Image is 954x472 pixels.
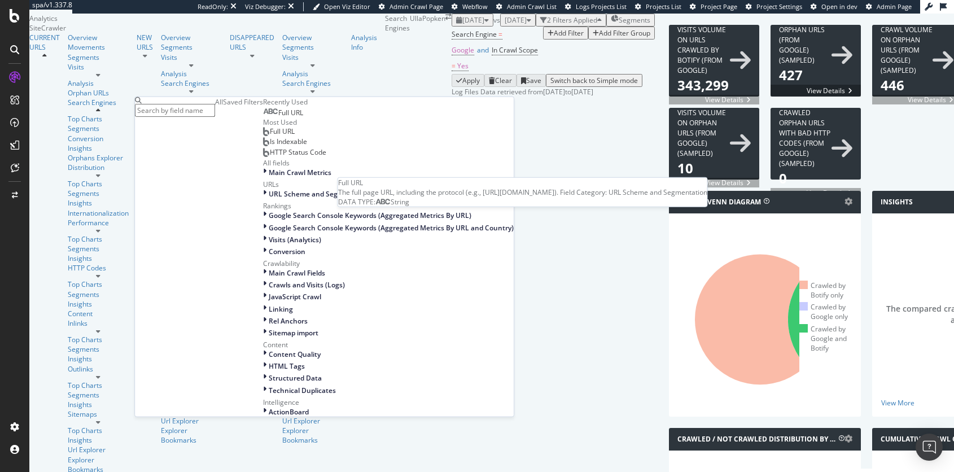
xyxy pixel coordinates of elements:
a: Outlinks [68,364,129,374]
a: Analysis [68,78,129,88]
span: Crawls and Visits (Logs) [269,280,345,290]
div: Conversion [68,134,129,143]
div: Inlinks [68,318,129,328]
span: Webflow [462,2,488,11]
a: Top Charts [68,114,129,124]
div: Content [68,309,129,318]
a: Top Charts [68,179,129,189]
a: Top Charts [68,381,129,390]
div: Analysis Info [351,33,377,52]
div: Url Explorer [282,416,343,426]
a: Segments [68,290,129,299]
div: Open Intercom Messenger [916,434,943,461]
div: All fields [263,158,514,167]
button: [DATE] [452,14,493,27]
a: Project Page [690,2,737,11]
div: Sitemaps [68,409,129,419]
a: Performance [68,218,129,228]
a: Search Engines [282,78,343,88]
span: Open in dev [821,2,857,11]
div: Crawlability [263,259,514,268]
a: HTTP Codes [68,263,129,273]
div: Crawled by Botify only [799,281,851,300]
a: Insights [68,400,129,409]
a: Orphan URLs [68,88,129,98]
span: and [477,45,489,55]
a: Visits [282,53,343,62]
button: Apply [452,74,484,87]
div: Segments [68,189,129,198]
a: Open Viz Editor [313,2,370,11]
div: Top Charts [282,95,343,104]
a: Top Charts [68,279,129,289]
a: Top Charts [68,335,129,344]
a: Segments [68,53,129,62]
span: View Details [697,95,759,104]
a: Project Settings [746,2,802,11]
span: View Details [697,178,759,187]
a: Insights [68,254,129,263]
a: Segments [161,42,222,52]
button: Segments [606,14,655,27]
a: CURRENT URLS [29,33,60,52]
a: Visits [68,62,129,72]
input: Search by field name [135,104,215,117]
div: Add Filter [554,28,584,38]
i: Options [844,435,852,443]
span: = [498,29,502,39]
button: Add Filter Group [588,27,655,40]
div: Analysis [161,69,222,78]
div: Recently Used [263,97,514,107]
div: [DATE] [543,87,565,97]
div: Apply [462,76,480,85]
div: Distribution [68,163,129,172]
div: Segments [68,390,129,400]
div: Explorer Bookmarks [161,426,222,445]
span: Search Engine [452,29,497,39]
div: Segments [68,124,129,133]
a: Admin Crawl Page [379,2,443,11]
div: Internationalization [68,208,129,218]
a: Url Explorer [161,416,222,426]
div: Explorer Bookmarks [282,426,343,445]
div: Analytics [29,14,385,23]
span: Technical Duplicates [269,385,336,395]
span: Admin Crawl List [507,2,557,11]
a: DISAPPEARED URLS [230,33,274,52]
a: Insights [68,198,129,208]
span: Content Quality [269,349,321,359]
span: Google [452,45,474,55]
a: Search Engines [68,98,129,107]
span: Google Search Console Keywords (Aggregated Metrics By URL and Country) [269,222,514,232]
span: Rel Anchors [269,316,308,325]
span: Admin Page [877,2,912,11]
div: Movements [68,42,129,52]
span: Conversion [269,246,305,256]
a: Overview [282,33,343,42]
a: Insights [68,435,129,445]
div: NEW URLS [137,33,153,52]
div: Viz Debugger: [245,2,286,11]
span: ActionBoard [269,407,309,416]
a: Top Charts [68,234,129,244]
div: Overview [68,33,129,42]
span: HTML Tags [269,361,305,371]
a: Insights [68,143,129,153]
span: Segments [619,15,650,25]
span: Projects List [646,2,681,11]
